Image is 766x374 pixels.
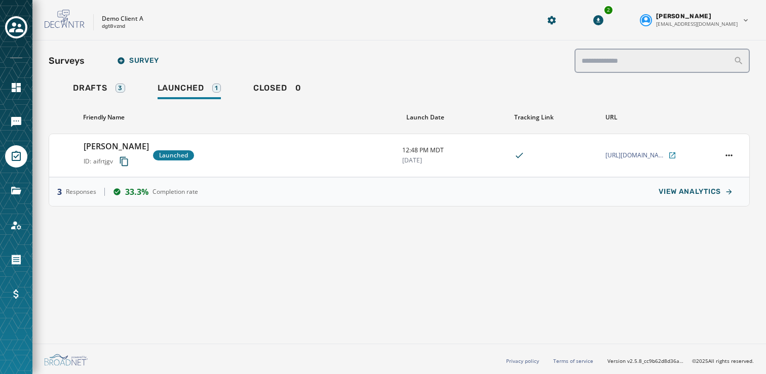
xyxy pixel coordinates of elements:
[57,186,62,198] span: 3
[93,157,113,165] span: aifrtjgv
[49,54,85,68] h2: Surveys
[116,84,125,93] div: 3
[65,78,133,101] a: Drafts3
[149,78,229,101] a: Launched1
[5,16,27,38] button: Toggle account select drawer
[605,113,709,121] div: URL
[692,357,754,364] span: © 2025 All rights reserved.
[158,83,204,93] span: Launched
[84,140,149,152] h3: [PERSON_NAME]
[84,157,91,165] span: ID:
[402,109,448,126] button: Sort by [object Object]
[159,151,188,159] span: Launched
[115,152,133,171] button: Copy survey ID to clipboard
[402,156,506,164] span: [DATE]
[605,151,676,159] a: [URL][DOMAIN_NAME][PERSON_NAME]
[102,23,125,30] p: dgt8vznd
[5,283,27,305] a: Navigate to Billing
[5,180,27,202] a: Navigate to Files
[506,357,539,364] a: Privacy policy
[102,15,143,23] p: Demo Client A
[253,83,287,93] span: Closed
[212,84,221,93] div: 1
[605,151,666,159] span: [URL][DOMAIN_NAME][PERSON_NAME]
[152,188,198,196] span: Completion rate
[656,20,738,28] span: [EMAIL_ADDRESS][DOMAIN_NAME]
[589,11,607,29] button: Download Menu
[553,357,593,364] a: Terms of service
[650,182,741,202] button: VIEW ANALYTICS
[627,357,684,365] span: v2.5.8_cc9b62d8d36ac40d66e6ee4009d0e0f304571100
[5,145,27,168] a: Navigate to Surveys
[253,83,301,99] div: 0
[125,186,148,198] span: 33.3%
[722,148,736,162] button: Rebecca Sample action menu
[656,12,711,20] span: [PERSON_NAME]
[543,11,561,29] button: Manage global settings
[636,8,754,32] button: User settings
[117,57,159,65] span: Survey
[514,113,597,121] div: Tracking Link
[73,83,107,93] span: Drafts
[5,248,27,271] a: Navigate to Orders
[83,113,394,121] div: Friendly Name
[607,357,684,365] span: Version
[245,78,310,101] a: Closed0
[5,111,27,133] a: Navigate to Messaging
[603,5,614,15] div: 2
[659,188,721,196] span: VIEW ANALYTICS
[66,188,96,196] span: Responses
[5,76,27,99] a: Navigate to Home
[402,146,506,154] span: 12:48 PM MDT
[5,214,27,236] a: Navigate to Account
[109,51,167,71] button: Survey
